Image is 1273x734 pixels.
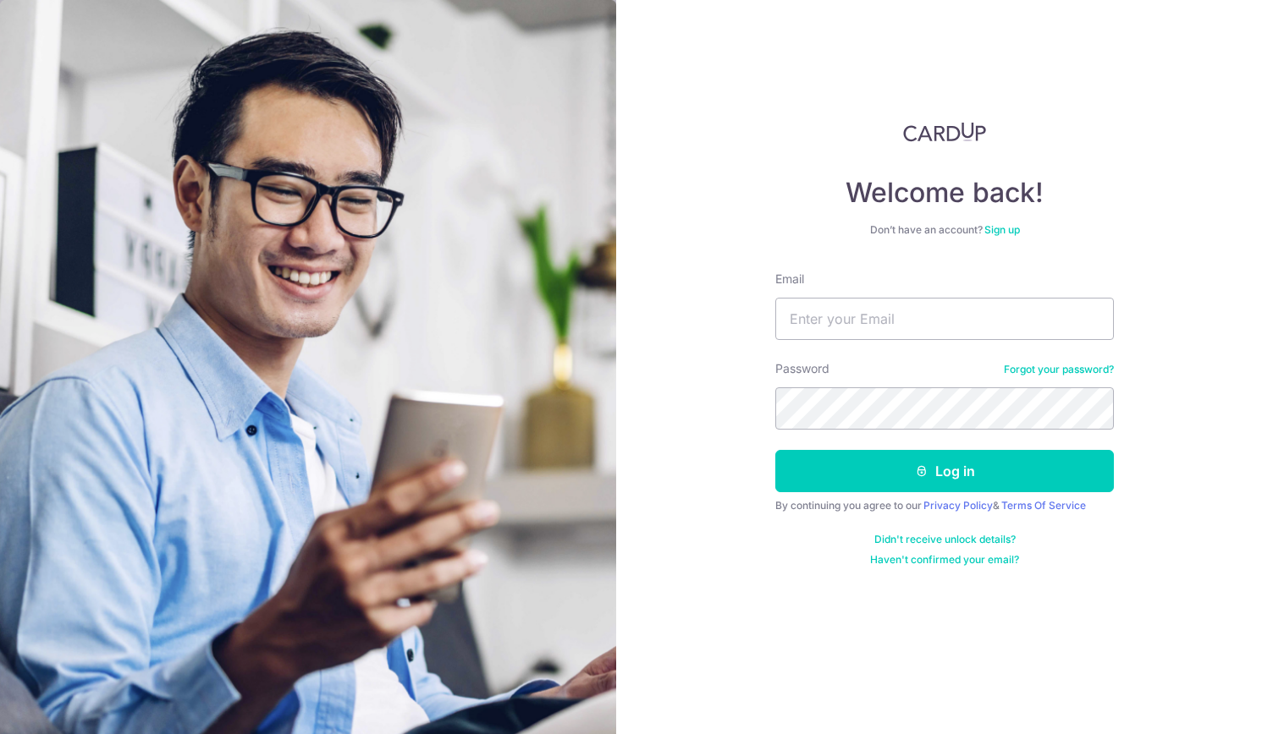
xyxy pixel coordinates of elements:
[775,176,1114,210] h4: Welcome back!
[775,223,1114,237] div: Don’t have an account?
[984,223,1020,236] a: Sign up
[923,499,993,512] a: Privacy Policy
[903,122,986,142] img: CardUp Logo
[874,533,1016,546] a: Didn't receive unlock details?
[870,553,1019,567] a: Haven't confirmed your email?
[1001,499,1086,512] a: Terms Of Service
[775,298,1114,340] input: Enter your Email
[775,360,829,377] label: Password
[1004,363,1114,376] a: Forgot your password?
[775,450,1114,492] button: Log in
[775,271,804,288] label: Email
[775,499,1114,512] div: By continuing you agree to our &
